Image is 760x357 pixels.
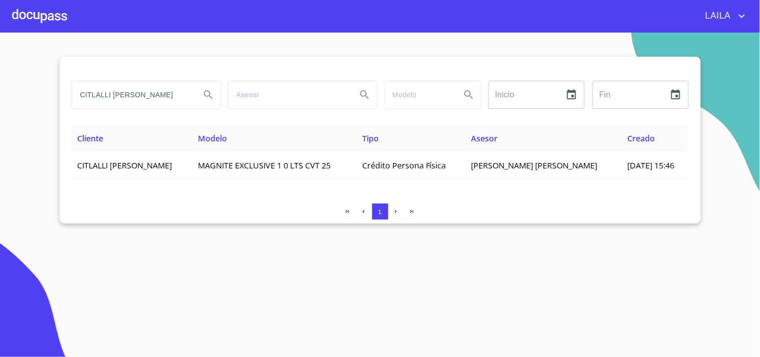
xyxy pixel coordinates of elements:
[385,81,453,108] input: search
[628,133,655,144] span: Creado
[72,81,192,108] input: search
[78,160,172,171] span: CITLALLI [PERSON_NAME]
[457,83,481,107] button: Search
[372,204,388,220] button: 1
[362,133,379,144] span: Tipo
[198,133,227,144] span: Modelo
[471,133,497,144] span: Asesor
[378,208,382,216] span: 1
[78,133,104,144] span: Cliente
[228,81,349,108] input: search
[198,160,331,171] span: MAGNITE EXCLUSIVE 1 0 LTS CVT 25
[196,83,220,107] button: Search
[698,8,748,24] button: account of current user
[628,160,675,171] span: [DATE] 15:46
[471,160,597,171] span: [PERSON_NAME] [PERSON_NAME]
[353,83,377,107] button: Search
[362,160,446,171] span: Crédito Persona Física
[698,8,736,24] span: LAILA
